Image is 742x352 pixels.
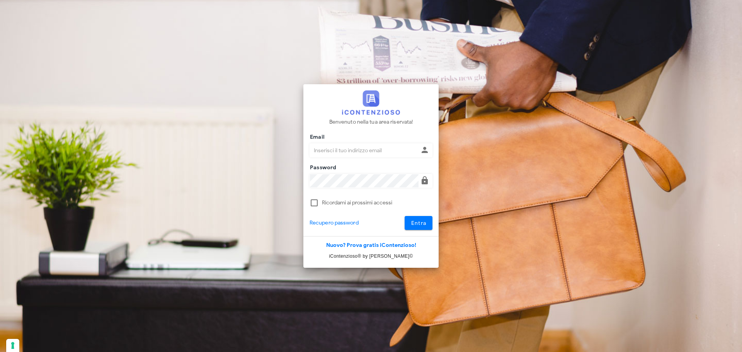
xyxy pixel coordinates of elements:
[310,219,359,227] a: Recupero password
[6,339,19,352] button: Le tue preferenze relative al consenso per le tecnologie di tracciamento
[411,220,427,226] span: Entra
[308,133,325,141] label: Email
[405,216,433,230] button: Entra
[326,242,416,248] a: Nuovo? Prova gratis iContenzioso!
[308,164,337,172] label: Password
[310,144,419,157] input: Inserisci il tuo indirizzo email
[303,252,439,260] p: iContenzioso® by [PERSON_NAME]©
[329,118,413,126] p: Benvenuto nella tua area riservata!
[322,199,432,207] label: Ricordami ai prossimi accessi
